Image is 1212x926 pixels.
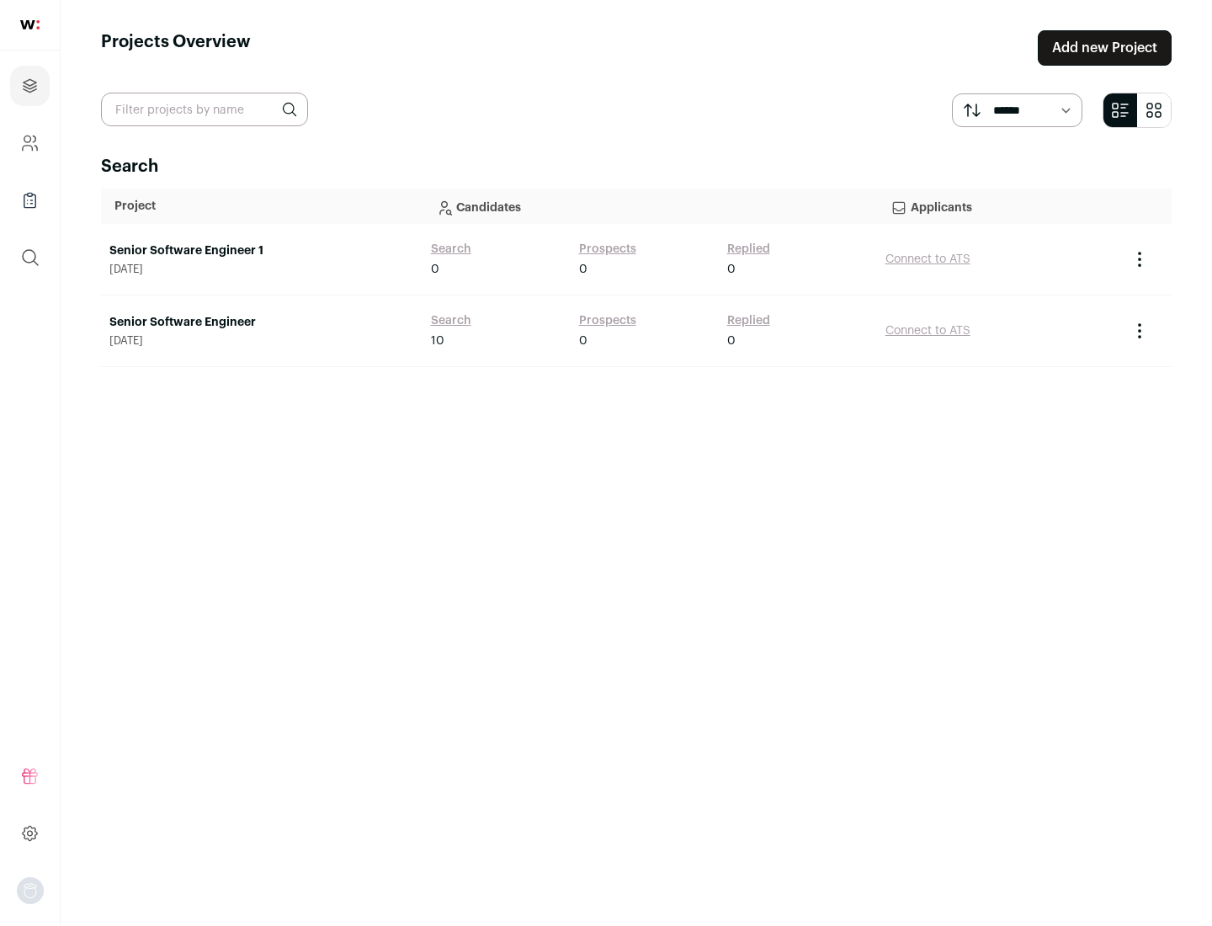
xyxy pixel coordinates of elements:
[101,93,308,126] input: Filter projects by name
[579,261,587,278] span: 0
[17,877,44,904] img: nopic.png
[17,877,44,904] button: Open dropdown
[10,66,50,106] a: Projects
[10,180,50,221] a: Company Lists
[101,155,1172,178] h2: Search
[1130,249,1150,269] button: Project Actions
[885,253,970,265] a: Connect to ATS
[109,263,414,276] span: [DATE]
[431,241,471,258] a: Search
[579,312,636,329] a: Prospects
[1038,30,1172,66] a: Add new Project
[727,261,736,278] span: 0
[436,189,864,223] p: Candidates
[431,312,471,329] a: Search
[727,312,770,329] a: Replied
[579,333,587,349] span: 0
[109,242,414,259] a: Senior Software Engineer 1
[890,189,1108,223] p: Applicants
[1130,321,1150,341] button: Project Actions
[431,261,439,278] span: 0
[114,198,409,215] p: Project
[431,333,444,349] span: 10
[20,20,40,29] img: wellfound-shorthand-0d5821cbd27db2630d0214b213865d53afaa358527fdda9d0ea32b1df1b89c2c.svg
[109,314,414,331] a: Senior Software Engineer
[885,325,970,337] a: Connect to ATS
[727,333,736,349] span: 0
[101,30,251,66] h1: Projects Overview
[109,334,414,348] span: [DATE]
[579,241,636,258] a: Prospects
[727,241,770,258] a: Replied
[10,123,50,163] a: Company and ATS Settings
